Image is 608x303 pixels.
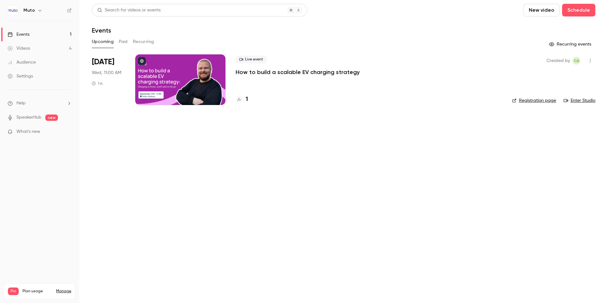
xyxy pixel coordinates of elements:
span: Created by [547,57,570,65]
a: Enter Studio [564,97,595,104]
div: 1 h [92,81,103,86]
div: Videos [8,45,30,52]
span: Plan usage [22,289,52,294]
h6: Muto [23,7,35,14]
h4: 1 [246,95,248,104]
button: Schedule [562,4,595,16]
span: What's new [16,128,40,135]
iframe: Noticeable Trigger [64,129,72,135]
div: Events [8,31,29,38]
li: help-dropdown-opener [8,100,72,107]
a: How to build a scalable EV charging strategy [236,68,360,76]
button: Recurring events [546,39,595,49]
span: Wed, 11:00 AM [92,70,121,76]
span: Pro [8,288,19,295]
span: new [45,114,58,121]
button: Past [119,37,128,47]
img: Muto [8,5,18,15]
h1: Events [92,27,111,34]
span: Live event [236,56,267,63]
div: Audience [8,59,36,65]
a: Manage [56,289,71,294]
a: 1 [236,95,248,104]
span: [DATE] [92,57,114,67]
a: Registration page [512,97,556,104]
button: Upcoming [92,37,114,47]
a: SpeakerHub [16,114,41,121]
span: Help [16,100,26,107]
span: CA [574,57,579,65]
div: Sep 17 Wed, 11:00 AM (Europe/Brussels) [92,54,125,105]
div: Settings [8,73,33,79]
button: Recurring [133,37,154,47]
button: New video [523,4,560,16]
span: Catalina Assennato [573,57,580,65]
div: Search for videos or events [97,7,161,14]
